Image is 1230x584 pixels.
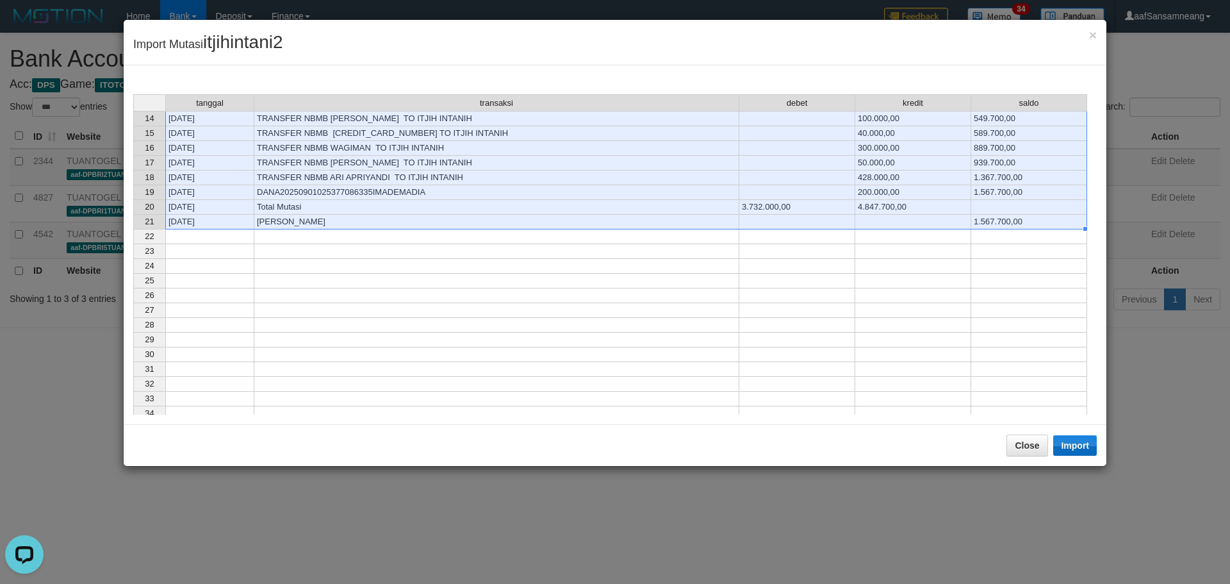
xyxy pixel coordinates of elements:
td: 428.000,00 [855,171,971,185]
span: 30 [145,349,154,359]
span: debet [787,99,808,108]
span: 31 [145,364,154,374]
span: 27 [145,305,154,315]
span: 14 [145,113,154,123]
span: 19 [145,187,154,197]
td: [DATE] [165,185,254,200]
span: 20 [145,202,154,212]
td: [DATE] [165,141,254,156]
span: 26 [145,290,154,300]
span: kredit [903,99,923,108]
span: itjihintani2 [203,32,283,52]
td: 889.700,00 [971,141,1087,156]
td: [PERSON_NAME] [254,215,739,229]
td: TRANSFER NBMB WAGIMAN TO ITJIH INTANIH [254,141,739,156]
td: DANA20250901025377086335IMADEMADIA [254,185,739,200]
td: [DATE] [165,171,254,185]
td: 1.567.700,00 [971,215,1087,229]
td: TRANSFER NBMB [PERSON_NAME] TO ITJIH INTANIH [254,112,739,126]
td: [DATE] [165,112,254,126]
td: TRANSFER NBMB ARI APRIYANDI TO ITJIH INTANIH [254,171,739,185]
td: 1.367.700,00 [971,171,1087,185]
span: 17 [145,158,154,167]
span: 34 [145,408,154,418]
td: [DATE] [165,156,254,171]
button: Close [1089,28,1097,42]
td: 100.000,00 [855,112,971,126]
button: Close [1006,435,1047,456]
span: 16 [145,143,154,153]
td: [DATE] [165,215,254,229]
span: 21 [145,217,154,226]
td: TRANSFER NBMB [PERSON_NAME] TO ITJIH INTANIH [254,156,739,171]
span: 24 [145,261,154,271]
span: 29 [145,335,154,344]
td: TRANSFER NBMB [CREDIT_CARD_NUMBER] TO ITJIH INTANIH [254,126,739,141]
span: 33 [145,394,154,403]
td: 200.000,00 [855,185,971,200]
td: 939.700,00 [971,156,1087,171]
span: 25 [145,276,154,285]
span: 32 [145,379,154,388]
span: 23 [145,246,154,256]
td: 4.847.700,00 [855,200,971,215]
span: Import Mutasi [133,38,283,51]
span: 28 [145,320,154,330]
span: saldo [1019,99,1038,108]
td: 300.000,00 [855,141,971,156]
td: 1.567.700,00 [971,185,1087,200]
td: [DATE] [165,200,254,215]
span: 15 [145,128,154,138]
td: [DATE] [165,126,254,141]
span: tanggal [196,99,224,108]
span: 22 [145,231,154,241]
th: Select whole grid [133,94,165,112]
span: × [1089,28,1097,42]
td: 589.700,00 [971,126,1087,141]
td: 3.732.000,00 [739,200,855,215]
td: Total Mutasi [254,200,739,215]
span: 18 [145,172,154,182]
td: 549.700,00 [971,112,1087,126]
td: 50.000,00 [855,156,971,171]
button: Import [1053,435,1097,456]
span: transaksi [480,99,513,108]
button: Open LiveChat chat widget [5,5,44,44]
td: 40.000,00 [855,126,971,141]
